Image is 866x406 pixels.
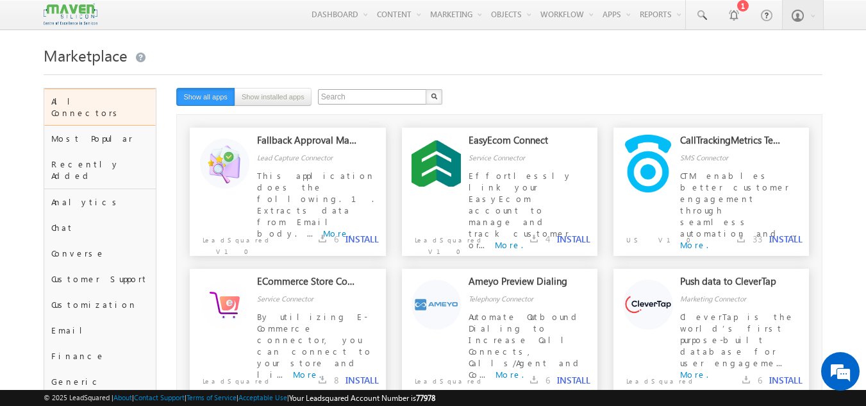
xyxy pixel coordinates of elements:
span: 4 [545,233,551,245]
img: downloads [530,376,538,384]
img: Alternate Logo [412,280,462,330]
div: Customer Support [44,266,156,292]
span: 77978 [416,393,435,403]
span: 33 [753,233,763,245]
span: Effortlessly link your EasyEcom account to manage and track customer or... [469,170,572,250]
div: Most Popular [44,126,156,151]
p: LeadSquared V1.0 [613,369,692,398]
button: Show installed apps [235,88,312,106]
span: Automate Outbound Dialing to Increase Call Connects, Calls/Agent and Co... [469,311,583,380]
span: 6 [758,374,763,386]
div: Push data to CleverTap [680,275,781,293]
div: Converse [44,241,156,266]
p: LeadSquared V1.0 [402,228,481,257]
p: LeadSquared V1.0 [190,369,269,398]
div: Generic Integration [44,369,156,406]
span: CleverTap is the world’s first purpose-built database for user engageme... [680,311,794,368]
img: Alternate Logo [412,140,462,187]
img: downloads [319,235,326,242]
button: INSTALL [346,375,379,386]
div: Customization [44,292,156,317]
button: INSTALL [769,375,803,386]
span: CTM enables better customer engagement through seamless automation and ... [680,170,797,239]
div: Recently Added [44,151,156,189]
div: Email [44,317,156,343]
div: Fallback Approval Manager [257,134,358,152]
a: Terms of Service [187,393,237,402]
img: Search [431,93,437,99]
span: © 2025 LeadSquared | | | | | [44,392,435,404]
p: LeadSquared V1.0 [190,228,269,257]
span: Your Leadsquared Account Number is [289,393,435,403]
a: Acceptable Use [238,393,287,402]
button: INSTALL [346,233,379,245]
button: INSTALL [557,375,590,386]
div: Ameyo Preview Dialing [469,275,570,293]
img: downloads [530,235,538,242]
button: INSTALL [557,233,590,245]
img: Alternate Logo [201,281,249,329]
span: 8 [334,374,339,386]
img: Alternate Logo [623,280,673,330]
img: Alternate Logo [625,135,670,192]
img: Alternate Logo [200,139,250,189]
span: 6 [545,374,551,386]
p: US V1.0 [613,228,692,246]
div: EasyEcom Connect [469,134,570,152]
div: Finance [44,343,156,369]
a: Contact Support [134,393,185,402]
div: ECommerce Store Connect [257,275,358,293]
div: Analytics [44,189,156,215]
img: Custom Logo [44,3,97,26]
span: By utilizing E-Commerce connector, you can connect to your store and li... [257,311,372,380]
span: Marketplace [44,45,128,65]
a: About [113,393,132,402]
img: downloads [319,376,326,384]
img: downloads [742,376,750,384]
div: CallTrackingMetrics Texting [680,134,781,152]
button: Show all apps [176,88,235,106]
img: downloads [737,235,745,242]
span: This application does the following. 1. Extracts data from Email body. ... [257,170,375,239]
p: LeadSquared V1.0 [402,369,481,398]
span: 6 [334,233,339,245]
button: INSTALL [769,233,803,245]
div: All Connectors [44,89,156,126]
div: Chat [44,215,156,241]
